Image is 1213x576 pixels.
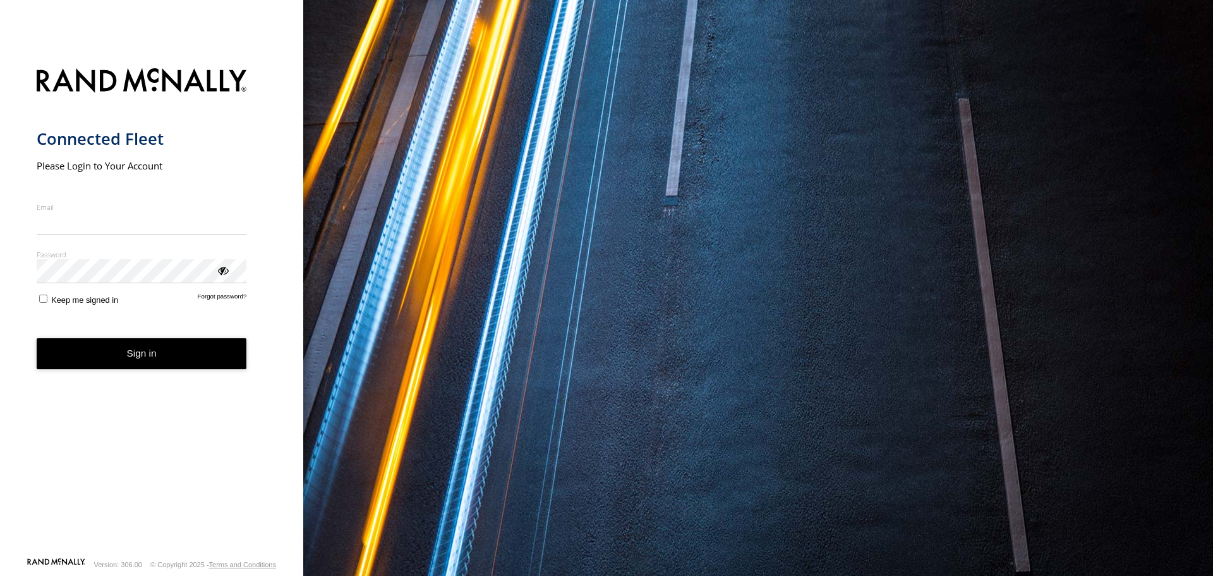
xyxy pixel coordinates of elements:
h2: Please Login to Your Account [37,159,247,172]
label: Email [37,202,247,212]
a: Terms and Conditions [209,561,276,568]
label: Password [37,250,247,259]
a: Visit our Website [27,558,85,571]
button: Sign in [37,338,247,369]
form: main [37,61,267,557]
div: ViewPassword [216,264,229,276]
div: © Copyright 2025 - [150,561,276,568]
img: Rand McNally [37,66,247,98]
input: Keep me signed in [39,295,47,303]
a: Forgot password? [198,293,247,305]
span: Keep me signed in [51,295,118,305]
h1: Connected Fleet [37,128,247,149]
div: Version: 306.00 [94,561,142,568]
